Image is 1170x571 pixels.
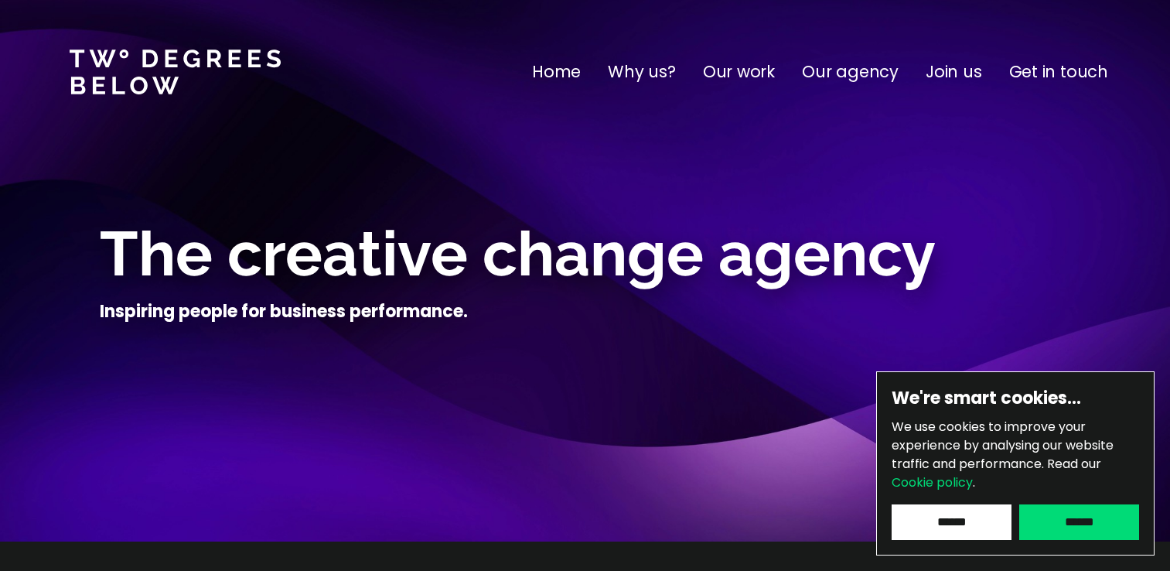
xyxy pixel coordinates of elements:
[892,474,973,491] a: Cookie policy
[892,387,1139,410] h6: We're smart cookies…
[532,60,581,84] a: Home
[926,60,982,84] a: Join us
[100,300,468,323] h4: Inspiring people for business performance.
[608,60,676,84] a: Why us?
[802,60,899,84] a: Our agency
[1009,60,1108,84] a: Get in touch
[892,455,1101,491] span: Read our .
[892,418,1139,492] p: We use cookies to improve your experience by analysing our website traffic and performance.
[703,60,775,84] a: Our work
[100,217,936,290] span: The creative change agency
